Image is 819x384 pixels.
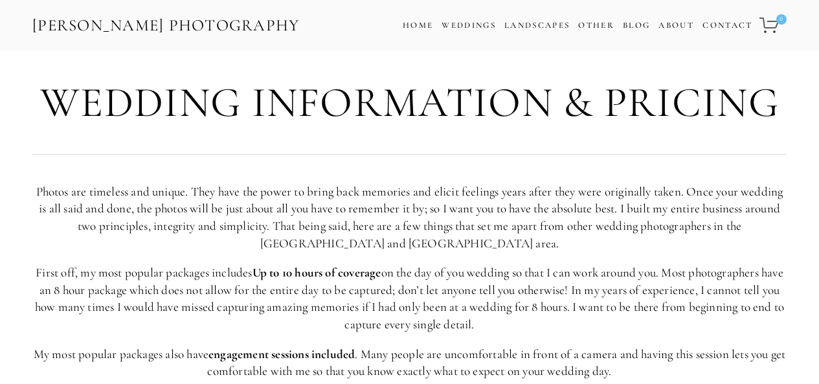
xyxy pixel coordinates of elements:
span: 0 [776,14,787,25]
p: Photos are timeless and unique. They have the power to bring back memories and elicit feelings ye... [32,183,787,252]
a: Contact [702,16,752,35]
p: My most popular packages also have . Many people are uncomfortable in front of a camera and havin... [32,346,787,380]
h1: Wedding Information & Pricing [32,80,787,126]
a: Blog [623,16,650,35]
p: First off, my most popular packages includes on the day of you wedding so that I can work around ... [32,264,787,333]
a: Other [578,20,614,30]
a: About [658,16,694,35]
a: 0 items in cart [757,10,788,41]
a: Weddings [442,20,496,30]
a: Home [403,16,433,35]
strong: engagement sessions included [208,346,355,361]
a: [PERSON_NAME] Photography [31,11,301,40]
strong: Up to 10 hours of coverage [252,265,381,280]
a: Landscapes [504,20,570,30]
